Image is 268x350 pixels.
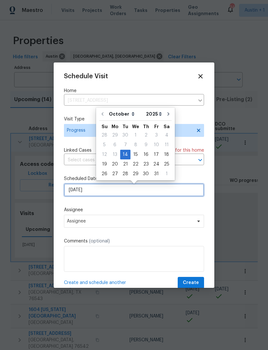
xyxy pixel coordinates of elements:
div: 8 [130,140,141,149]
div: 29 [110,131,120,140]
div: 12 [99,150,110,159]
span: (optional) [89,239,110,243]
div: 11 [162,140,172,149]
div: 28 [120,169,130,178]
div: 23 [141,160,151,169]
button: Create [178,277,204,289]
div: Fri Oct 24 2025 [151,159,162,169]
div: Wed Oct 29 2025 [130,169,141,179]
div: 30 [141,169,151,178]
div: 3 [151,131,162,140]
div: 2 [141,131,151,140]
div: Tue Sep 30 2025 [120,130,130,140]
div: Wed Oct 22 2025 [130,159,141,169]
div: Sat Oct 04 2025 [162,130,172,140]
abbr: Thursday [143,124,149,129]
span: Create [183,279,199,287]
input: Select cases [64,155,186,165]
div: 20 [110,160,120,169]
div: Sun Oct 12 2025 [99,150,110,159]
abbr: Wednesday [132,124,139,129]
div: Sat Oct 25 2025 [162,159,172,169]
div: 14 [120,150,130,159]
div: Fri Oct 17 2025 [151,150,162,159]
div: Mon Oct 20 2025 [110,159,120,169]
div: Mon Oct 06 2025 [110,140,120,150]
label: Comments [64,238,204,244]
div: Thu Oct 09 2025 [141,140,151,150]
div: Thu Oct 16 2025 [141,150,151,159]
div: 1 [130,131,141,140]
input: M/D/YYYY [64,184,204,196]
div: Tue Oct 14 2025 [120,150,130,159]
div: Mon Oct 27 2025 [110,169,120,179]
select: Month [107,109,144,119]
label: Assignee [64,207,204,213]
div: 1 [162,169,172,178]
div: 30 [120,131,130,140]
abbr: Friday [154,124,159,129]
div: 26 [99,169,110,178]
div: Wed Oct 01 2025 [130,130,141,140]
div: Sat Oct 18 2025 [162,150,172,159]
div: 10 [151,140,162,149]
div: Tue Oct 21 2025 [120,159,130,169]
div: Sun Oct 05 2025 [99,140,110,150]
div: 29 [130,169,141,178]
div: 9 [141,140,151,149]
div: Tue Oct 28 2025 [120,169,130,179]
button: Go to next month [164,108,173,120]
div: Wed Oct 08 2025 [130,140,141,150]
select: Year [144,109,164,119]
div: 5 [99,140,110,149]
div: Sun Sep 28 2025 [99,130,110,140]
div: 27 [110,169,120,178]
div: Thu Oct 30 2025 [141,169,151,179]
abbr: Saturday [164,124,170,129]
div: 18 [162,150,172,159]
button: Go to previous month [98,108,107,120]
label: Visit Type [64,116,204,122]
div: Thu Oct 02 2025 [141,130,151,140]
div: Sat Nov 01 2025 [162,169,172,179]
div: 21 [120,160,130,169]
div: Thu Oct 23 2025 [141,159,151,169]
div: Mon Oct 13 2025 [110,150,120,159]
div: 22 [130,160,141,169]
abbr: Monday [112,124,119,129]
div: Sun Oct 26 2025 [99,169,110,179]
span: Assignee [67,219,193,224]
span: Create and schedule another [64,279,126,286]
div: Sat Oct 11 2025 [162,140,172,150]
div: 7 [120,140,130,149]
div: 31 [151,169,162,178]
div: Fri Oct 03 2025 [151,130,162,140]
div: Mon Sep 29 2025 [110,130,120,140]
div: 6 [110,140,120,149]
div: Sun Oct 19 2025 [99,159,110,169]
abbr: Tuesday [122,124,128,129]
div: Fri Oct 10 2025 [151,140,162,150]
button: Open [196,156,205,165]
abbr: Sunday [102,124,108,129]
div: Wed Oct 15 2025 [130,150,141,159]
div: 15 [130,150,141,159]
label: Home [64,88,204,94]
div: 13 [110,150,120,159]
div: 17 [151,150,162,159]
div: 19 [99,160,110,169]
span: Progress [67,127,192,134]
div: 24 [151,160,162,169]
span: Close [197,73,204,80]
label: Scheduled Date [64,175,204,182]
div: 16 [141,150,151,159]
div: Fri Oct 31 2025 [151,169,162,179]
div: 25 [162,160,172,169]
input: Enter in an address [64,96,194,106]
span: Linked Cases [64,147,92,154]
div: 4 [162,131,172,140]
div: Tue Oct 07 2025 [120,140,130,150]
span: Schedule Visit [64,73,108,80]
div: 28 [99,131,110,140]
